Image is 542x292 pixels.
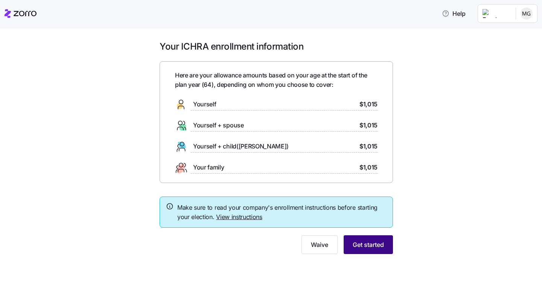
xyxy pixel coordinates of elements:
[311,240,328,249] span: Waive
[193,163,224,172] span: Your family
[193,142,289,151] span: Yourself + child([PERSON_NAME])
[359,100,378,109] span: $1,015
[193,100,216,109] span: Yourself
[160,41,393,52] h1: Your ICHRA enrollment information
[436,6,472,21] button: Help
[359,142,378,151] span: $1,015
[175,71,378,89] span: Here are your allowance amounts based on your age at the start of the plan year ( 64 ), depending...
[216,213,262,221] a: View instructions
[521,8,533,20] img: 817ef7e9758e22fb48c7b934eae1c326
[177,203,387,222] span: Make sure to read your company's enrollment instructions before starting your election.
[442,9,466,18] span: Help
[483,9,510,18] img: Employer logo
[359,163,378,172] span: $1,015
[353,240,384,249] span: Get started
[344,235,393,254] button: Get started
[301,235,338,254] button: Waive
[193,121,244,130] span: Yourself + spouse
[359,121,378,130] span: $1,015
